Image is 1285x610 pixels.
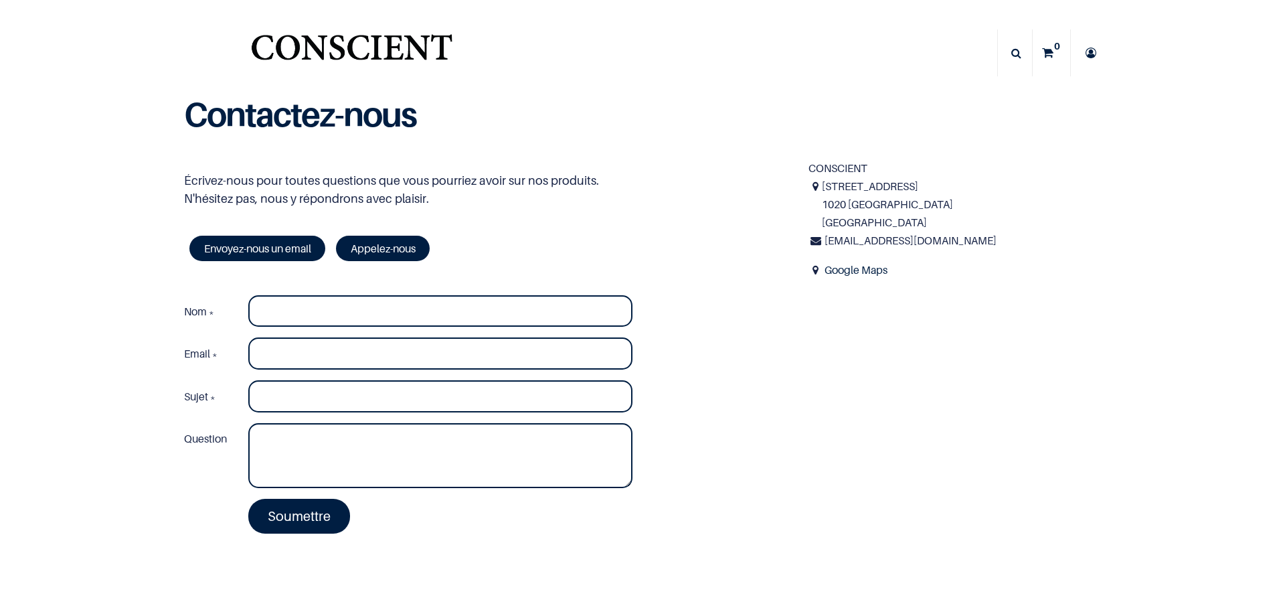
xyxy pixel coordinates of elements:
i: Courriel [808,232,823,250]
span: [EMAIL_ADDRESS][DOMAIN_NAME] [825,234,997,247]
span: Nom [184,305,207,318]
p: Écrivez-nous pour toutes questions que vous pourriez avoir sur nos produits. N'hésitez pas, nous ... [184,171,788,208]
span: [STREET_ADDRESS] 1020 [GEOGRAPHIC_DATA] [GEOGRAPHIC_DATA] [822,177,1101,232]
a: Logo of Conscient [248,27,455,80]
span: Address [808,261,823,279]
i: Adresse [808,177,822,196]
span: CONSCIENT [808,161,867,175]
a: 0 [1033,29,1070,76]
sup: 0 [1051,40,1063,53]
span: Sujet [184,390,208,403]
span: Question [184,432,227,445]
a: Soumettre [248,499,350,534]
b: Contactez-nous [184,94,416,135]
a: Appelez-nous [336,236,430,261]
a: Google Maps [825,263,887,277]
span: Email [184,347,210,360]
a: Envoyez-nous un email [189,236,325,261]
img: Conscient [248,27,455,80]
